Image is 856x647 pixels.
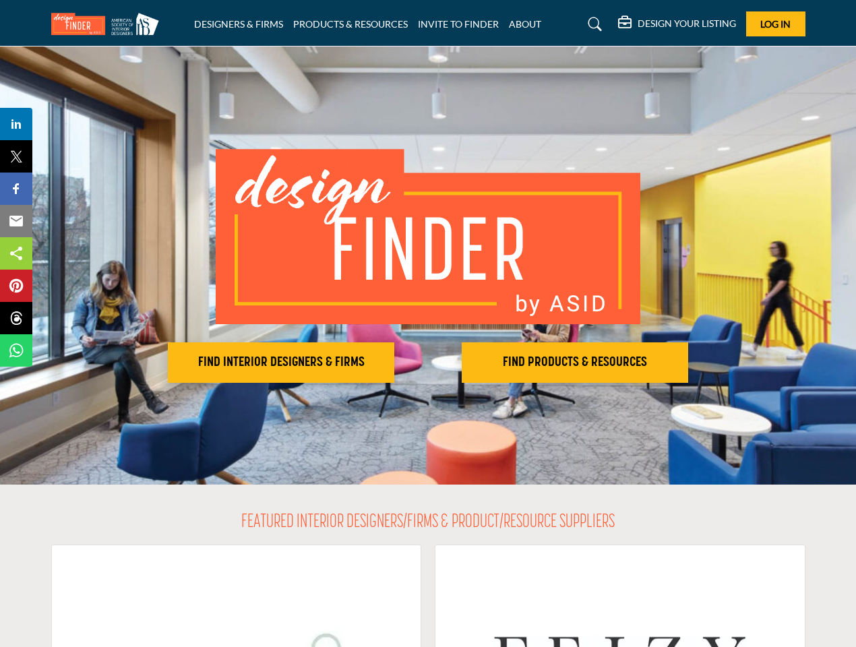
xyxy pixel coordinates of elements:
[618,16,736,32] div: DESIGN YOUR LISTING
[418,18,499,30] a: INVITE TO FINDER
[509,18,541,30] a: ABOUT
[293,18,408,30] a: PRODUCTS & RESOURCES
[466,355,684,371] h2: FIND PRODUCTS & RESOURCES
[760,18,791,30] span: Log In
[51,13,166,35] img: Site Logo
[462,342,688,383] button: FIND PRODUCTS & RESOURCES
[241,512,615,534] h2: FEATURED INTERIOR DESIGNERS/FIRMS & PRODUCT/RESOURCE SUPPLIERS
[194,18,283,30] a: DESIGNERS & FIRMS
[746,11,805,36] button: Log In
[575,13,611,35] a: Search
[168,342,394,383] button: FIND INTERIOR DESIGNERS & FIRMS
[172,355,390,371] h2: FIND INTERIOR DESIGNERS & FIRMS
[216,149,640,324] img: image
[638,18,736,30] h5: DESIGN YOUR LISTING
